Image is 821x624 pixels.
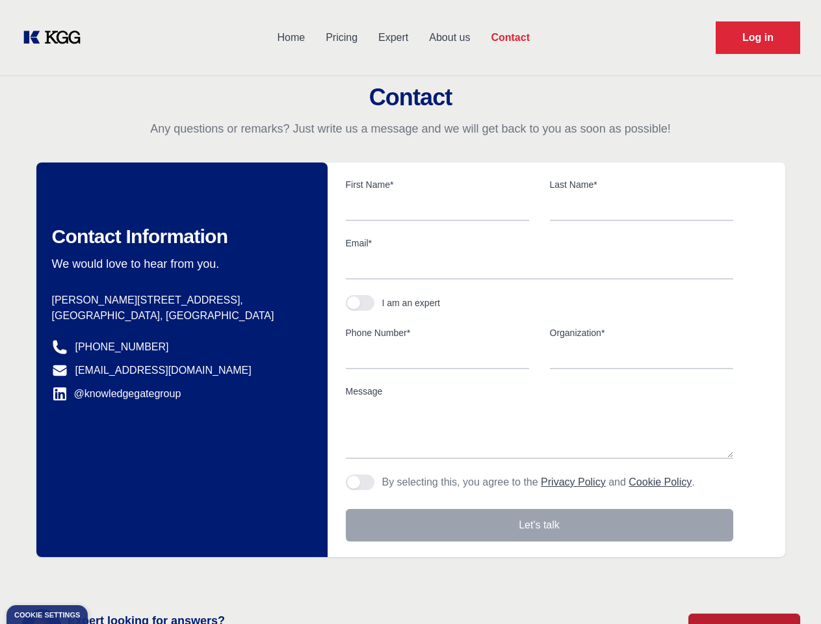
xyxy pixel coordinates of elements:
p: [PERSON_NAME][STREET_ADDRESS], [52,292,307,308]
label: Message [346,385,733,398]
p: By selecting this, you agree to the and . [382,474,695,490]
p: [GEOGRAPHIC_DATA], [GEOGRAPHIC_DATA] [52,308,307,324]
button: Let's talk [346,509,733,541]
h2: Contact [16,84,805,110]
a: Home [267,21,315,55]
label: Phone Number* [346,326,529,339]
a: @knowledgegategroup [52,386,181,402]
a: Pricing [315,21,368,55]
div: Cookie settings [14,612,80,619]
a: Privacy Policy [541,476,606,487]
a: Cookie Policy [629,476,692,487]
iframe: Chat Widget [756,562,821,624]
label: Email* [346,237,733,250]
a: Expert [368,21,419,55]
a: Request Demo [716,21,800,54]
label: First Name* [346,178,529,191]
div: I am an expert [382,296,441,309]
p: Any questions or remarks? Just write us a message and we will get back to you as soon as possible! [16,121,805,136]
a: [PHONE_NUMBER] [75,339,169,355]
label: Organization* [550,326,733,339]
a: Contact [480,21,540,55]
a: KOL Knowledge Platform: Talk to Key External Experts (KEE) [21,27,91,48]
h2: Contact Information [52,225,307,248]
p: We would love to hear from you. [52,256,307,272]
a: [EMAIL_ADDRESS][DOMAIN_NAME] [75,363,252,378]
label: Last Name* [550,178,733,191]
a: About us [419,21,480,55]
